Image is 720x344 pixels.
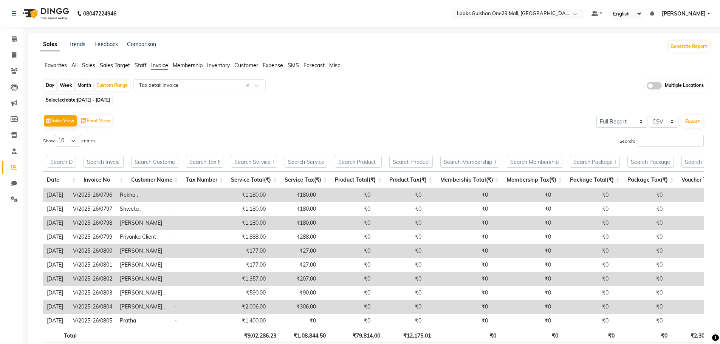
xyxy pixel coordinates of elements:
[492,230,555,244] td: ₹0
[281,172,331,188] th: Service Tax(₹): activate to sort column ascending
[171,272,216,286] td: -
[69,272,116,286] td: V/2025-26/0802
[47,156,76,168] input: Search Date
[269,286,320,300] td: ₹90.00
[216,286,269,300] td: ₹590.00
[555,216,612,230] td: ₹0
[58,80,74,91] div: Week
[320,286,374,300] td: ₹0
[612,286,666,300] td: ₹0
[171,202,216,216] td: -
[285,156,327,168] input: Search Service Tax(₹)
[555,300,612,314] td: ₹0
[69,314,116,328] td: V/2025-26/0805
[555,230,612,244] td: ₹0
[665,82,704,89] span: Multiple Locations
[173,62,203,69] span: Membership
[116,244,171,258] td: [PERSON_NAME]
[100,62,130,69] span: Sales Target
[329,62,340,69] span: Misc
[43,216,69,230] td: [DATE]
[135,62,147,69] span: Staff
[69,202,116,216] td: V/2025-26/0797
[374,216,425,230] td: ₹0
[44,115,77,126] button: Table View
[116,216,171,230] td: [PERSON_NAME]
[76,80,93,91] div: Month
[116,286,171,300] td: [PERSON_NAME] .
[116,300,171,314] td: [PERSON_NAME] .
[269,272,320,286] td: ₹207.00
[216,216,269,230] td: ₹1,180.00
[437,172,503,188] th: Membership Total(₹): activate to sort column ascending
[43,286,69,300] td: [DATE]
[94,80,130,91] div: Custom Range
[83,3,116,24] b: 08047224946
[612,244,666,258] td: ₹0
[151,62,168,69] span: Invoice
[43,202,69,216] td: [DATE]
[216,202,269,216] td: ₹1,180.00
[612,258,666,272] td: ₹0
[182,172,227,188] th: Tax Number: activate to sort column ascending
[171,216,216,230] td: -
[116,202,171,216] td: Shweta .
[69,188,116,202] td: V/2025-26/0796
[320,300,374,314] td: ₹0
[171,188,216,202] td: -
[492,244,555,258] td: ₹0
[116,258,171,272] td: [PERSON_NAME]
[425,286,492,300] td: ₹0
[116,188,171,202] td: Rekha .
[662,10,706,18] span: [PERSON_NAME]
[69,244,116,258] td: V/2025-26/0800
[555,286,612,300] td: ₹0
[492,272,555,286] td: ₹0
[492,216,555,230] td: ₹0
[81,118,87,124] img: pivot.png
[45,62,67,69] span: Favorites
[425,216,492,230] td: ₹0
[82,62,95,69] span: Sales
[269,188,320,202] td: ₹180.00
[171,258,216,272] td: -
[492,286,555,300] td: ₹0
[269,202,320,216] td: ₹180.00
[207,62,230,69] span: Inventory
[216,244,269,258] td: ₹177.00
[43,258,69,272] td: [DATE]
[43,230,69,244] td: [DATE]
[269,258,320,272] td: ₹27.00
[440,156,499,168] input: Search Membership Total(₹)
[492,300,555,314] td: ₹0
[618,328,671,342] th: ₹0
[374,258,425,272] td: ₹0
[331,172,386,188] th: Product Total(₹): activate to sort column ascending
[503,172,566,188] th: Membership Tax(₹): activate to sort column ascending
[94,41,118,48] a: Feedback
[627,156,674,168] input: Search Package Tax(₹)
[43,188,69,202] td: [DATE]
[171,314,216,328] td: -
[55,135,81,147] select: Showentries
[227,328,280,342] th: ₹9,02,286.23
[19,3,71,24] img: logo
[425,314,492,328] td: ₹0
[619,135,704,147] label: Search:
[425,244,492,258] td: ₹0
[374,244,425,258] td: ₹0
[43,300,69,314] td: [DATE]
[269,300,320,314] td: ₹306.00
[555,314,612,328] td: ₹0
[374,286,425,300] td: ₹0
[425,188,492,202] td: ₹0
[269,230,320,244] td: ₹288.00
[43,244,69,258] td: [DATE]
[612,314,666,328] td: ₹0
[555,188,612,202] td: ₹0
[116,230,171,244] td: Priyanka Client
[216,188,269,202] td: ₹1,180.00
[555,202,612,216] td: ₹0
[43,314,69,328] td: [DATE]
[280,328,330,342] th: ₹1,08,844.50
